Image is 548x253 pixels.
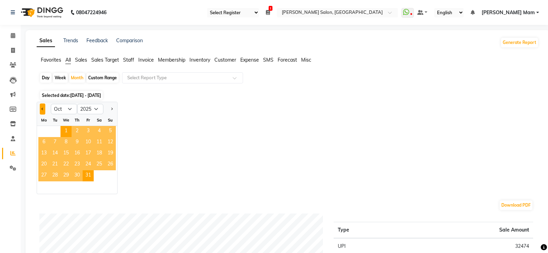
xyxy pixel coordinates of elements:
span: Customer [214,57,236,63]
button: Next month [109,103,114,115]
span: 9 [72,137,83,148]
span: Membership [158,57,185,63]
span: 16 [72,148,83,159]
div: Thursday, October 30, 2025 [72,170,83,181]
span: 12 [105,137,116,148]
div: Month [69,73,85,83]
div: Wednesday, October 29, 2025 [61,170,72,181]
div: Sunday, October 5, 2025 [105,126,116,137]
div: Mo [38,115,49,126]
span: 27 [38,170,49,181]
div: Tuesday, October 21, 2025 [49,159,61,170]
a: Trends [63,37,78,44]
div: Day [40,73,52,83]
div: Saturday, October 11, 2025 [94,137,105,148]
b: 08047224946 [76,3,106,22]
span: 11 [94,137,105,148]
span: Misc [301,57,311,63]
span: 17 [83,148,94,159]
div: Th [72,115,83,126]
span: Sales Target [91,57,119,63]
span: Sales [75,57,87,63]
span: 29 [61,170,72,181]
span: Favorites [41,57,61,63]
div: Friday, October 31, 2025 [83,170,94,181]
div: Wednesday, October 1, 2025 [61,126,72,137]
span: 18 [94,148,105,159]
a: Feedback [86,37,108,44]
span: 21 [49,159,61,170]
div: Sunday, October 12, 2025 [105,137,116,148]
div: Saturday, October 18, 2025 [94,148,105,159]
span: 1 [269,6,272,11]
div: Thursday, October 23, 2025 [72,159,83,170]
img: logo [18,3,65,22]
span: 6 [38,137,49,148]
span: 30 [72,170,83,181]
a: Comparison [116,37,143,44]
span: 2 [72,126,83,137]
span: 14 [49,148,61,159]
span: 22 [61,159,72,170]
span: Invoice [138,57,154,63]
div: Wednesday, October 15, 2025 [61,148,72,159]
span: 28 [49,170,61,181]
div: Week [53,73,68,83]
div: Friday, October 3, 2025 [83,126,94,137]
span: 3 [83,126,94,137]
span: 19 [105,148,116,159]
th: Type [334,222,419,238]
div: Wednesday, October 8, 2025 [61,137,72,148]
div: Friday, October 10, 2025 [83,137,94,148]
span: 31 [83,170,94,181]
span: 13 [38,148,49,159]
div: Custom Range [86,73,119,83]
div: Saturday, October 4, 2025 [94,126,105,137]
span: 10 [83,137,94,148]
span: 23 [72,159,83,170]
div: Thursday, October 2, 2025 [72,126,83,137]
span: Forecast [278,57,297,63]
th: Sale Amount [419,222,533,238]
span: Inventory [189,57,210,63]
button: Download PDF [500,200,532,210]
div: Monday, October 6, 2025 [38,137,49,148]
div: Fr [83,115,94,126]
a: 1 [266,9,270,16]
button: Previous month [40,103,45,115]
div: Su [105,115,116,126]
span: 5 [105,126,116,137]
div: Tuesday, October 14, 2025 [49,148,61,159]
div: Wednesday, October 22, 2025 [61,159,72,170]
span: 15 [61,148,72,159]
span: SMS [263,57,273,63]
div: Monday, October 20, 2025 [38,159,49,170]
div: Sunday, October 26, 2025 [105,159,116,170]
span: Expense [240,57,259,63]
span: 26 [105,159,116,170]
div: Monday, October 13, 2025 [38,148,49,159]
div: Friday, October 24, 2025 [83,159,94,170]
div: Tuesday, October 7, 2025 [49,137,61,148]
a: Sales [37,35,55,47]
div: Sa [94,115,105,126]
span: 8 [61,137,72,148]
span: 4 [94,126,105,137]
div: Saturday, October 25, 2025 [94,159,105,170]
span: 20 [38,159,49,170]
div: Tuesday, October 28, 2025 [49,170,61,181]
div: Sunday, October 19, 2025 [105,148,116,159]
span: [PERSON_NAME] Mam [482,9,535,16]
span: [DATE] - [DATE] [70,93,101,98]
span: 7 [49,137,61,148]
button: Generate Report [501,38,538,47]
div: Friday, October 17, 2025 [83,148,94,159]
span: 25 [94,159,105,170]
div: Thursday, October 9, 2025 [72,137,83,148]
div: We [61,115,72,126]
span: 24 [83,159,94,170]
div: Monday, October 27, 2025 [38,170,49,181]
select: Select year [77,104,103,114]
span: Selected date: [40,91,103,100]
span: 1 [61,126,72,137]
